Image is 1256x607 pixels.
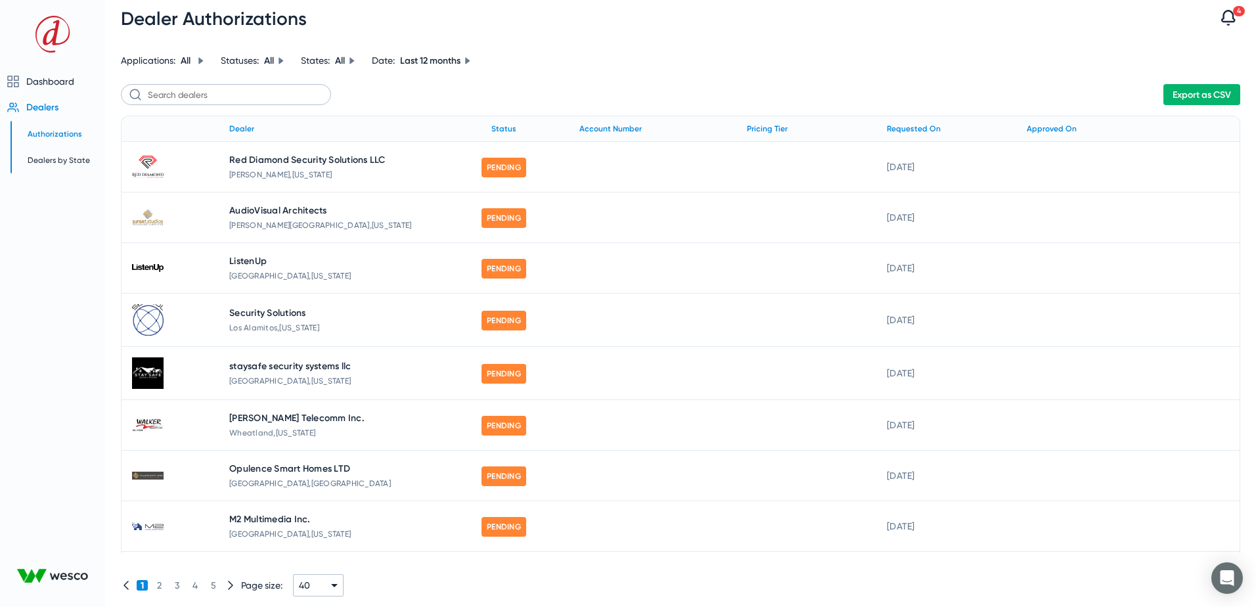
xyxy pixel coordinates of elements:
[121,84,331,105] input: Search dealers
[876,451,1016,501] td: [DATE]
[887,122,941,136] div: Requested On
[876,501,1016,552] td: [DATE]
[11,562,95,589] img: WescoAnixter_638860323168288113.png
[876,347,1016,400] td: [DATE]
[229,528,429,541] div: [GEOGRAPHIC_DATA] , [US_STATE]
[876,552,1016,602] td: [DATE]
[579,122,642,136] div: Account Number
[153,580,166,591] span: 2
[207,580,220,591] span: 5
[482,311,526,330] span: Pending
[229,154,386,167] span: Red Diamond Security Solutions LLC
[335,55,345,66] span: All
[229,426,429,439] div: Wheatland , [US_STATE]
[229,462,350,476] span: Opulence Smart Homes LTD
[876,192,1016,243] td: [DATE]
[229,269,429,282] div: [GEOGRAPHIC_DATA] , [US_STATE]
[229,374,429,388] div: [GEOGRAPHIC_DATA] , [US_STATE]
[482,416,526,436] span: Pending
[229,412,365,425] span: [PERSON_NAME] Telecomm Inc.
[229,255,267,268] span: ListenUp
[429,116,569,142] th: Status
[241,580,282,591] span: Page size:
[299,580,311,591] span: 40
[372,55,395,66] span: Date:
[876,142,1016,192] td: [DATE]
[876,294,1016,347] td: [DATE]
[887,122,1016,136] div: Requested On
[132,357,164,389] img: ARdRRNxFBkeW-qooXhW6xg.png
[482,259,526,279] span: Pending
[747,122,788,136] div: Pricing Tier
[569,552,737,602] td: 376335
[181,55,191,66] span: All
[121,8,307,30] span: Dealer Authorizations
[229,204,327,217] span: AudioVisual Architects
[1027,122,1156,136] div: Approved On
[171,580,183,591] span: 3
[482,466,526,486] span: Pending
[482,208,526,228] span: Pending
[229,122,254,136] div: Dealer
[132,209,164,226] img: rfgYXjeowEaeLcNV8NYYiA.png
[579,122,737,136] div: Account Number
[876,400,1016,451] td: [DATE]
[132,472,164,480] img: rpq2JJSMg0WjvWXNNsWQzA.jpg
[229,219,429,232] div: [PERSON_NAME][GEOGRAPHIC_DATA] , [US_STATE]
[26,102,58,113] span: Dealers
[132,522,164,531] img: sZOD_RkKxkipGf4MTTvbrw.png
[229,360,351,373] span: staysafe security systems llc
[1016,552,1156,602] td: [DATE]
[400,55,460,66] span: Last 12 months
[301,55,330,66] span: States:
[1027,122,1077,136] div: Approved On
[132,300,164,340] img: MhIiA0EuuEOD3m2DnEVsXA.jpg
[229,477,429,490] div: [GEOGRAPHIC_DATA] , [GEOGRAPHIC_DATA]
[482,517,526,537] span: Pending
[747,122,876,136] div: Pricing Tier
[482,364,526,384] span: Pending
[229,122,429,136] div: Dealer
[1163,84,1240,105] button: Export as CSV
[1173,89,1231,101] span: Export as CSV
[221,55,259,66] span: Statuses:
[264,55,274,66] span: All
[121,55,175,66] span: Applications:
[482,158,526,177] span: Pending
[28,129,82,139] span: Authorizations
[229,321,429,334] div: Los Alamitos , [US_STATE]
[1211,562,1243,594] div: Open Intercom Messenger
[876,243,1016,294] td: [DATE]
[28,156,90,165] span: Dealers by State
[132,156,164,179] img: hZ4GWrMDL02173jN2Rkl3w.png
[229,513,311,526] span: M2 Multimedia Inc.
[132,418,164,432] img: J3XnfQqXWEWGELQ3wIvBGA.jpg
[229,307,306,320] span: Security Solutions
[26,76,74,87] span: Dashboard
[229,168,429,181] div: [PERSON_NAME] , [US_STATE]
[132,264,164,272] img: dmFseixQ5kmrK2j0tq4WIg.png
[189,580,202,591] span: 4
